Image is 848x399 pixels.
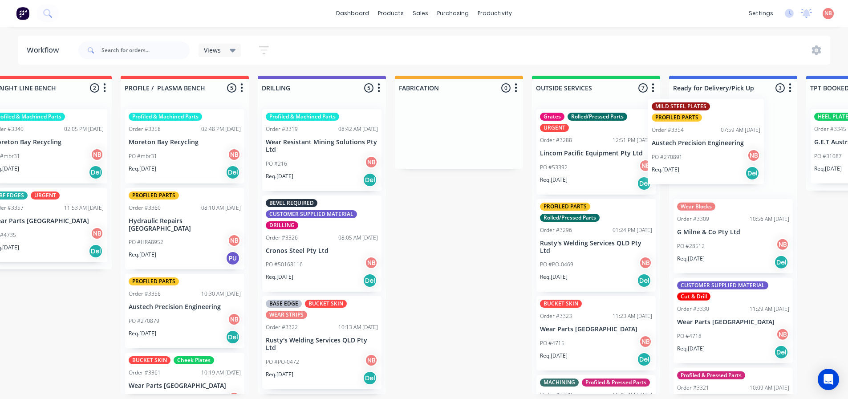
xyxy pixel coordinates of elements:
[673,83,761,93] input: Enter column name…
[744,7,778,20] div: settings
[262,83,349,93] input: Enter column name…
[473,7,516,20] div: productivity
[638,83,648,93] span: 7
[90,83,99,93] span: 2
[536,83,624,93] input: Enter column name…
[824,9,832,17] span: NB
[125,83,212,93] input: Enter column name…
[373,7,408,20] div: products
[399,83,487,93] input: Enter column name…
[27,45,63,56] div: Workflow
[775,83,785,93] span: 3
[408,7,433,20] div: sales
[818,369,839,390] div: Open Intercom Messenger
[501,83,511,93] span: 0
[332,7,373,20] a: dashboard
[227,83,236,93] span: 5
[364,83,373,93] span: 5
[433,7,473,20] div: purchasing
[204,45,221,55] span: Views
[101,41,190,59] input: Search for orders...
[16,7,29,20] img: Factory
